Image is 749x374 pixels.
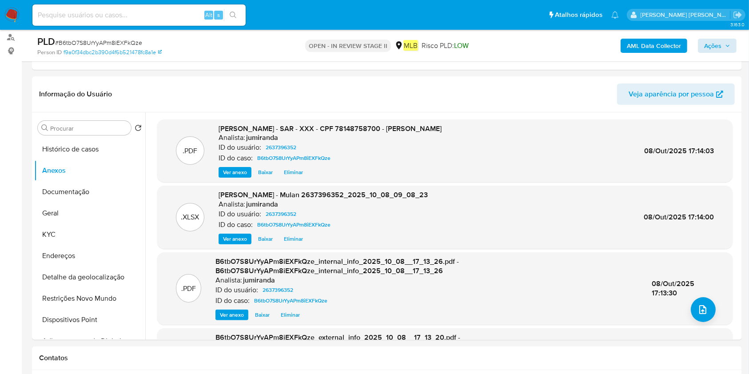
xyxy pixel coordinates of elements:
a: f9a0f34dbc2b390d4f6b521478fc8a1e [64,48,162,56]
span: Ver anexo [220,310,244,319]
button: Ver anexo [219,167,251,178]
span: Risco PLD: [422,41,469,51]
button: Anexos [34,160,145,181]
span: B6tbO7S8UrYyAPm8iEXFkQze_external_info_2025_10_08__17_13_20.pdf - B6tbO7S8UrYyAPm8iEXFkQze_extern... [215,332,460,352]
a: B6tbO7S8UrYyAPm8iEXFkQze [254,153,334,163]
input: Pesquise usuários ou casos... [32,9,246,21]
span: Ver anexo [223,235,247,243]
span: LOW [454,40,469,51]
p: Analista: [219,133,245,142]
button: Eliminar [279,167,307,178]
p: .XLSX [181,212,199,222]
span: 08/Out/2025 17:14:00 [644,212,714,222]
span: 2637396352 [266,209,296,219]
b: Person ID [37,48,62,56]
span: 08/Out/2025 17:13:30 [652,279,694,298]
h1: Informação do Usuário [39,90,112,99]
h6: jumiranda [243,276,275,285]
span: B6tbO7S8UrYyAPm8iEXFkQze [257,219,331,230]
p: ID do caso: [219,220,253,229]
button: Procurar [41,124,48,131]
button: Eliminar [276,310,304,320]
a: Sair [733,10,742,20]
span: Veja aparência por pessoa [629,84,714,105]
h6: jumiranda [246,200,278,209]
button: Dispositivos Point [34,309,145,330]
button: Endereços [34,245,145,267]
button: Detalhe da geolocalização [34,267,145,288]
span: Baixar [258,168,273,177]
a: 2637396352 [259,285,297,295]
span: Eliminar [284,168,303,177]
span: Ver anexo [223,168,247,177]
span: [PERSON_NAME] - Mulan 2637396352_2025_10_08_09_08_23 [219,190,428,200]
button: Histórico de casos [34,139,145,160]
span: Atalhos rápidos [555,10,602,20]
button: AML Data Collector [621,39,687,53]
span: Baixar [258,235,273,243]
a: 2637396352 [262,142,300,153]
p: ID do caso: [215,296,250,305]
span: Ações [704,39,721,53]
button: KYC [34,224,145,245]
a: Notificações [611,11,619,19]
span: 2637396352 [266,142,296,153]
p: ID do caso: [219,154,253,163]
span: 2637396352 [263,285,293,295]
span: Alt [205,11,212,19]
span: B6tbO7S8UrYyAPm8iEXFkQze [257,153,331,163]
span: s [217,11,220,19]
span: Eliminar [284,235,303,243]
span: 08/Out/2025 17:14:03 [644,146,714,156]
a: B6tbO7S8UrYyAPm8iEXFkQze [254,219,334,230]
b: PLD [37,34,55,48]
span: Eliminar [281,310,300,319]
p: Analista: [215,276,242,285]
button: Veja aparência por pessoa [617,84,735,105]
a: B6tbO7S8UrYyAPm8iEXFkQze [251,295,331,306]
button: Baixar [254,167,277,178]
p: ID do usuário: [215,286,258,294]
p: ID do usuário: [219,143,261,152]
button: Baixar [254,234,277,244]
button: Eliminar [279,234,307,244]
p: .PDF [183,146,198,156]
button: Retornar ao pedido padrão [135,124,142,134]
em: MLB [403,40,418,51]
p: Analista: [219,200,245,209]
button: upload-file [691,297,716,322]
button: Ações [698,39,737,53]
p: .PDF [181,284,196,294]
b: AML Data Collector [627,39,681,53]
span: # B6tbO7S8UrYyAPm8iEXFkQze [55,38,142,47]
span: B6tbO7S8UrYyAPm8iEXFkQze [254,295,327,306]
span: 3.163.0 [730,21,745,28]
button: Geral [34,203,145,224]
button: Baixar [251,310,274,320]
p: ID do usuário: [219,210,261,219]
button: Adiantamentos de Dinheiro [34,330,145,352]
button: search-icon [224,9,242,21]
button: Ver anexo [219,234,251,244]
button: Ver anexo [215,310,248,320]
h6: jumiranda [246,133,278,142]
span: Baixar [255,310,270,319]
a: 2637396352 [262,209,300,219]
h1: Contatos [39,354,735,362]
input: Procurar [50,124,127,132]
button: Restrições Novo Mundo [34,288,145,309]
button: Documentação [34,181,145,203]
p: OPEN - IN REVIEW STAGE II [305,40,391,52]
span: B6tbO7S8UrYyAPm8iEXFkQze_internal_info_2025_10_08__17_13_26.pdf - B6tbO7S8UrYyAPm8iEXFkQze_intern... [215,256,459,276]
span: [PERSON_NAME] - SAR - XXX - CPF 78148758700 - [PERSON_NAME] [219,123,442,134]
p: juliane.miranda@mercadolivre.com [641,11,730,19]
